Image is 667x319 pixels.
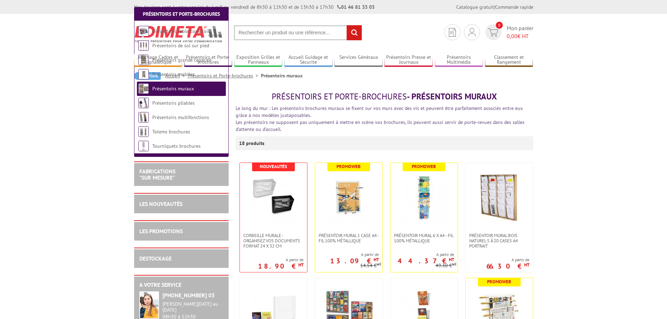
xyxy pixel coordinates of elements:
span: 0 [496,22,503,29]
span: A partir de [315,252,379,257]
sup: HT [374,257,379,263]
a: Affichage Cadres et Signalétique [134,54,182,66]
span: Présentoir Mural Bois naturel 5 à 20 cases A4 Portrait [469,233,529,249]
img: Présentoirs multifonctions [138,112,149,123]
div: Nos équipes sont à votre service du lundi au vendredi de 8h30 à 12h30 et de 13h30 à 17h30 [134,4,375,11]
img: Présentoirs pliables [138,98,149,108]
img: Présentoir Mural Bois naturel 5 à 20 cases A4 Portrait [475,173,524,222]
input: Rechercher un produit ou une référence... [234,25,362,40]
sup: HT [452,262,457,266]
b: Promoweb [336,164,361,169]
img: Présentoir mural 1 case A4 - Fil 100% métallique [324,173,373,222]
a: Présentoirs pliables [152,100,195,106]
a: Présentoir mural 6 x A4 - Fil 100% métallique [390,233,458,243]
p: 18 produits [239,136,265,150]
img: Tourniquets brochures [138,141,149,151]
font: Les présentoirs ne supposent pas uniquement à mettre en scène vos brochures, ils peuvent aussi se... [236,119,524,132]
img: devis rapide [468,28,476,36]
p: 13.09 € [330,259,379,263]
img: Présentoirs de sol sur pied [138,40,149,51]
strong: [PHONE_NUMBER] 03 [162,292,215,299]
strong: 01 46 81 33 03 [337,4,375,10]
img: Corbeille Murale - Organisez vos documents format 24 x 32 cm [249,173,298,222]
a: Accueil Guidage et Sécurité [284,54,333,66]
a: Présentoirs de sol sur pied [152,42,209,49]
a: Totems brochures [152,129,190,135]
sup: HT [524,262,529,268]
p: 49.30 € [436,263,457,268]
a: Présentoirs Multimédia [435,54,483,66]
a: Présentoirs et Porte-brochures [143,11,220,17]
li: Présentoirs muraux [261,72,303,79]
img: devis rapide [449,28,456,37]
img: Présentoir mural 6 x A4 - Fil 100% métallique [399,173,449,222]
a: Corbeille Murale - Organisez vos documents format 24 x 32 cm [240,233,307,249]
a: Catalogue gratuit [456,4,494,10]
span: € HT [507,32,533,40]
span: A partir de [258,257,304,263]
span: Présentoir mural 1 case A4 - Fil 100% métallique [319,233,379,243]
span: Corbeille Murale - Organisez vos documents format 24 x 32 cm [243,233,304,249]
a: LES PROMOTIONS [139,228,183,235]
a: Présentoir Mural Bois naturel 5 à 20 cases A4 Portrait [466,233,533,249]
a: Présentoirs table/comptoirs [152,28,212,34]
a: Présentoirs et Porte-brochures [184,54,232,66]
img: devis rapide [488,28,498,36]
b: Promoweb [412,164,436,169]
span: A partir de [486,257,529,263]
a: Tourniquets brochures [152,143,201,149]
a: Classement et Rangement [485,54,533,66]
a: Présentoirs multifonctions [152,114,209,120]
h2: A votre service [139,282,223,288]
img: Présentoirs table/comptoirs [138,26,149,36]
a: Commande rapide [495,4,533,10]
div: [PERSON_NAME][DATE] au [DATE] [162,301,223,313]
span: Mon panier [507,24,533,40]
p: 14.54 € [360,263,381,268]
img: Présentoirs mobiles [138,69,149,79]
a: Services Généraux [334,54,383,66]
b: Nouveautés [260,164,287,169]
p: 18.90 € [258,264,304,268]
font: Le long du mur : Les présentoirs brochures muraux se fixent sur vos murs avec des vis et peuvent ... [236,105,523,118]
span: 0,00 [507,33,517,40]
span: Présentoirs et Porte-brochures [272,91,407,102]
a: Présentoir mural 1 case A4 - Fil 100% métallique [315,233,382,243]
img: Totems brochures [138,126,149,137]
img: Présentoirs muraux [138,83,149,94]
sup: HT [449,257,454,263]
b: Promoweb [487,279,511,285]
sup: HT [377,262,381,266]
a: Présentoirs Presse et Journaux [384,54,433,66]
a: Exposition Grilles et Panneaux [234,54,283,66]
a: devis rapide 0 Mon panier 0,00€ HT [484,24,533,40]
a: Présentoirs mobiles [152,71,195,77]
span: A partir de [390,252,454,257]
a: Présentoirs muraux [152,85,194,92]
p: 44.37 € [398,259,454,263]
img: widget-service.jpg [139,291,159,319]
a: LES NOUVEAUTÉS [139,200,182,207]
a: FABRICATIONS"Sur Mesure" [139,168,175,181]
sup: HT [298,262,304,268]
h1: - Présentoirs muraux [236,92,533,101]
a: Présentoirs et Porte-brochures [188,72,261,79]
div: | [456,4,533,11]
input: rechercher [347,25,362,40]
p: 66.30 € [486,264,529,268]
a: DESTOCKAGE [139,255,172,262]
span: Présentoir mural 6 x A4 - Fil 100% métallique [394,233,454,243]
